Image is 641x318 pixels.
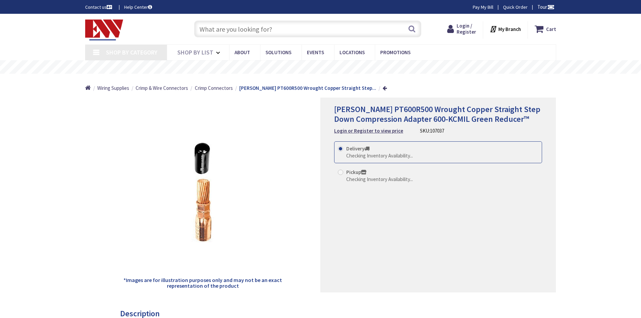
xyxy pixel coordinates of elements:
a: Contact us [85,4,113,10]
span: Events [307,49,324,56]
div: Checking Inventory Availability... [346,152,413,159]
span: Solutions [265,49,291,56]
div: Checking Inventory Availability... [346,176,413,183]
strong: Delivery [346,145,369,152]
a: Wiring Supplies [97,84,129,92]
span: Shop By List [177,48,213,56]
span: Login / Register [457,23,476,35]
h5: *Images are for illustration purposes only and may not be an exact representation of the product [123,277,283,289]
a: Login / Register [447,23,476,35]
strong: [PERSON_NAME] PT600R500 Wrought Copper Straight Step... [239,85,376,91]
span: [PERSON_NAME] PT600R500 Wrought Copper Straight Step Down Compression Adapter 600-KCMIL Green Red... [334,104,540,124]
strong: Pickup [346,169,366,175]
span: Shop By Category [106,48,157,56]
a: Help Center [124,4,152,10]
input: What are you looking for? [194,21,421,37]
a: Pay My Bill [473,4,493,10]
a: Quick Order [503,4,528,10]
span: Crimp Connectors [195,85,233,91]
h3: Description [120,309,516,318]
a: Crimp Connectors [195,84,233,92]
img: Greaves PT600R500 Wrought Copper Straight Step Down Compression Adapter 600-KCMIL Green Reducer™ [152,141,253,242]
span: Wiring Supplies [97,85,129,91]
a: Login or Register to view price [334,127,403,134]
rs-layer: Free Same Day Pickup at 19 Locations [259,64,383,71]
a: Crimp & Wire Connectors [136,84,188,92]
span: About [235,49,250,56]
strong: Cart [546,23,556,35]
span: Tour [537,4,555,10]
img: Electrical Wholesalers, Inc. [85,20,123,40]
span: Promotions [380,49,411,56]
span: Crimp & Wire Connectors [136,85,188,91]
a: Cart [535,23,556,35]
strong: Login or Register to view price [334,128,403,134]
span: Locations [340,49,365,56]
div: My Branch [490,23,521,35]
div: SKU: [420,127,444,134]
strong: My Branch [498,26,521,32]
span: 107037 [430,128,444,134]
